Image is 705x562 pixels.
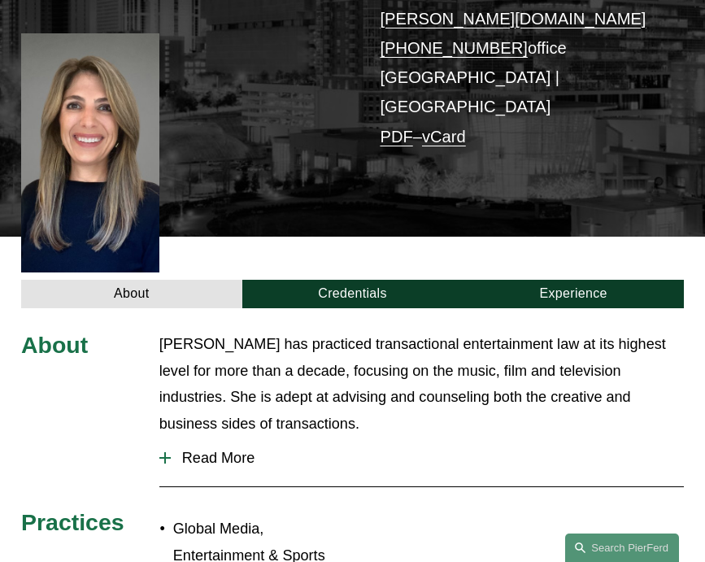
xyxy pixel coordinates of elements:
p: [PERSON_NAME] has practiced transactional entertainment law at its highest level for more than a ... [159,331,684,437]
a: Experience [463,280,684,308]
a: About [21,280,242,308]
a: PDF [380,128,412,146]
a: Search this site [565,534,679,562]
a: Credentials [242,280,463,308]
button: Read More [159,438,684,479]
span: Practices [21,509,124,535]
a: vCard [422,128,466,146]
span: About [21,332,88,358]
span: Read More [171,450,684,467]
a: [PHONE_NUMBER] [380,39,527,57]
